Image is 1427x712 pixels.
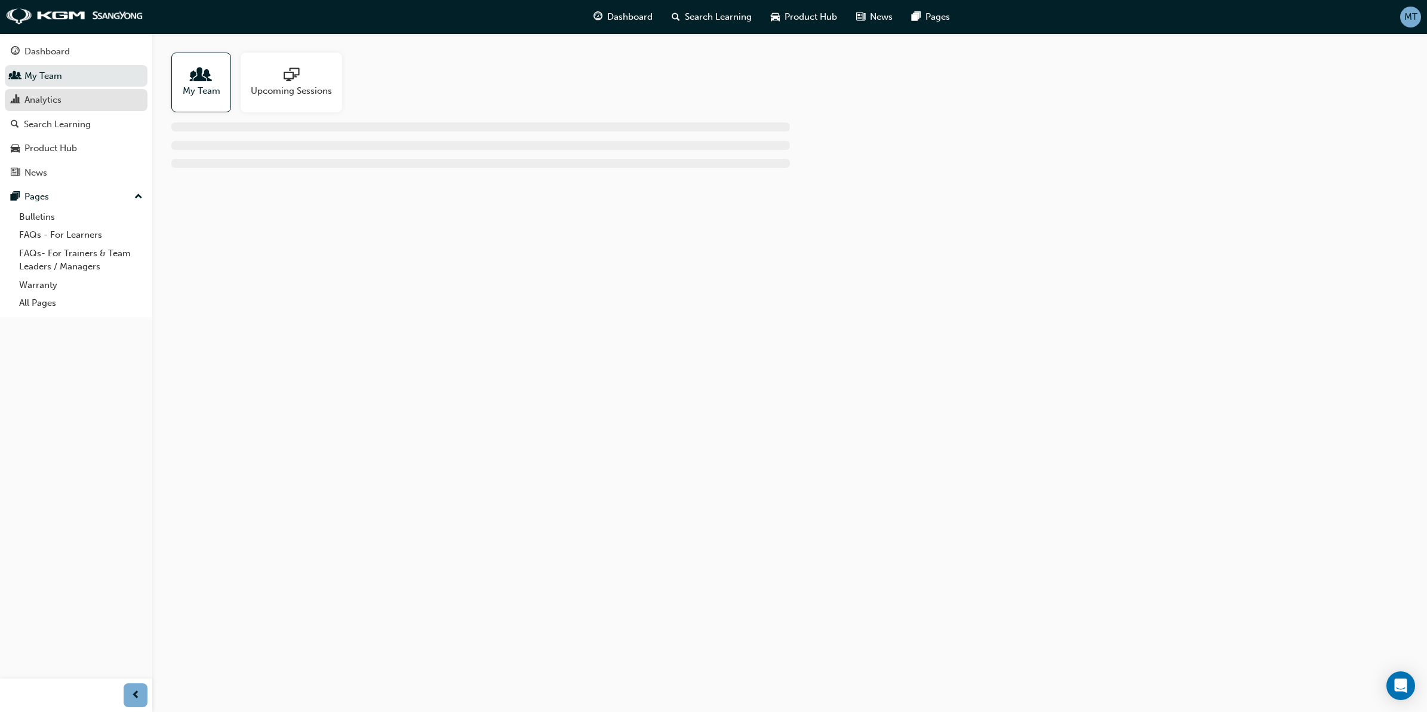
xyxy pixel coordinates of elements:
[24,166,47,180] div: News
[1404,10,1417,24] span: MT
[14,276,147,294] a: Warranty
[5,38,147,186] button: DashboardMy TeamAnalyticsSearch LearningProduct HubNews
[11,192,20,202] span: pages-icon
[24,142,77,155] div: Product Hub
[14,226,147,244] a: FAQs - For Learners
[183,84,220,98] span: My Team
[241,53,352,112] a: Upcoming Sessions
[5,41,147,63] a: Dashboard
[593,10,602,24] span: guage-icon
[925,10,950,24] span: Pages
[5,113,147,136] a: Search Learning
[5,162,147,184] a: News
[771,10,780,24] span: car-icon
[5,65,147,87] a: My Team
[11,143,20,154] span: car-icon
[14,294,147,312] a: All Pages
[672,10,680,24] span: search-icon
[193,67,209,84] span: people-icon
[785,10,837,24] span: Product Hub
[11,95,20,106] span: chart-icon
[11,71,20,82] span: people-icon
[685,10,752,24] span: Search Learning
[902,5,959,29] a: pages-iconPages
[912,10,921,24] span: pages-icon
[251,84,332,98] span: Upcoming Sessions
[5,186,147,208] button: Pages
[584,5,662,29] a: guage-iconDashboard
[11,47,20,57] span: guage-icon
[171,53,241,112] a: My Team
[134,189,143,205] span: up-icon
[662,5,761,29] a: search-iconSearch Learning
[24,93,61,107] div: Analytics
[761,5,847,29] a: car-iconProduct Hub
[24,118,91,131] div: Search Learning
[6,8,143,25] img: kgm
[5,137,147,159] a: Product Hub
[14,244,147,276] a: FAQs- For Trainers & Team Leaders / Managers
[131,688,140,703] span: prev-icon
[847,5,902,29] a: news-iconNews
[24,45,70,59] div: Dashboard
[11,168,20,179] span: news-icon
[1386,671,1415,700] div: Open Intercom Messenger
[14,208,147,226] a: Bulletins
[1400,7,1421,27] button: MT
[11,119,19,130] span: search-icon
[856,10,865,24] span: news-icon
[5,89,147,111] a: Analytics
[24,190,49,204] div: Pages
[870,10,893,24] span: News
[607,10,653,24] span: Dashboard
[284,67,299,84] span: sessionType_ONLINE_URL-icon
